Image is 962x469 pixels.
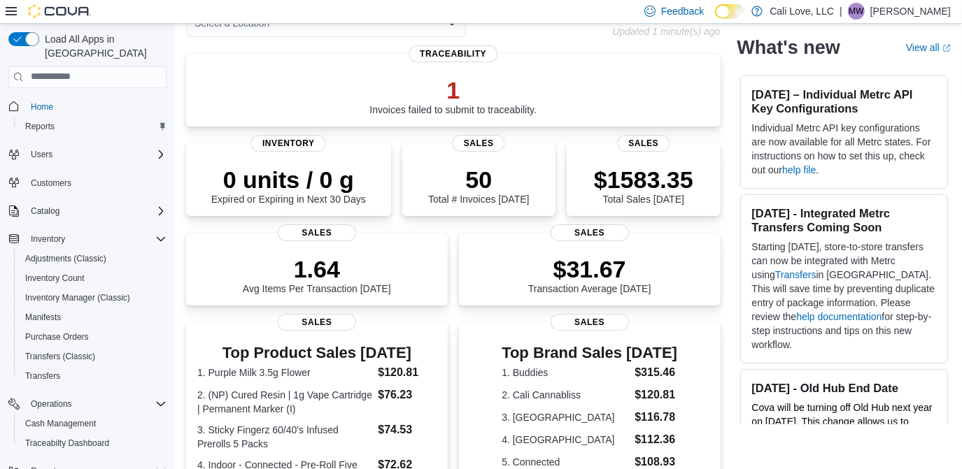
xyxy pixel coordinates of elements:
span: Operations [25,396,167,412]
span: Catalog [31,205,59,217]
span: MW [849,3,863,20]
p: Updated 1 minute(s) ago [612,26,720,37]
div: Invoices failed to submit to traceability. [369,76,537,115]
dd: $116.78 [635,409,677,426]
a: Transfers [20,368,66,384]
div: Melissa Wight [848,3,865,20]
a: Cash Management [20,415,101,432]
dd: $74.53 [378,421,436,438]
div: Total Sales [DATE] [594,166,693,205]
p: Starting [DATE], store-to-store transfers can now be integrated with Metrc using in [GEOGRAPHIC_D... [752,240,936,352]
button: Cash Management [14,414,172,433]
div: Transaction Average [DATE] [528,255,651,294]
p: 50 [428,166,529,194]
button: Transfers [14,366,172,386]
span: Customers [25,174,167,192]
span: Sales [617,135,670,152]
span: Traceability [409,45,497,62]
span: Purchase Orders [25,331,89,342]
a: Manifests [20,309,66,326]
button: Users [25,146,58,163]
button: Inventory [3,229,172,249]
dt: 3. [GEOGRAPHIC_DATA] [502,410,629,424]
button: Purchase Orders [14,327,172,347]
span: Transfers [20,368,167,384]
dd: $76.23 [378,387,436,403]
button: Operations [25,396,78,412]
button: Customers [3,173,172,193]
span: Manifests [20,309,167,326]
span: Transfers (Classic) [25,351,95,362]
a: Home [25,99,59,115]
span: Transfers [25,370,60,382]
img: Cova [28,4,91,18]
span: Feedback [661,4,704,18]
dt: 4. [GEOGRAPHIC_DATA] [502,433,629,447]
a: Adjustments (Classic) [20,250,112,267]
button: Transfers (Classic) [14,347,172,366]
button: Traceabilty Dashboard [14,433,172,453]
h3: Top Brand Sales [DATE] [502,345,677,361]
p: 1.64 [243,255,391,283]
p: | [840,3,842,20]
dd: $315.46 [635,364,677,381]
span: Traceabilty Dashboard [20,435,167,452]
div: Avg Items Per Transaction [DATE] [243,255,391,294]
svg: External link [942,44,951,52]
button: Reports [14,117,172,136]
span: Home [25,98,167,115]
span: Transfers (Classic) [20,348,167,365]
h3: [DATE] - Integrated Metrc Transfers Coming Soon [752,206,936,234]
span: Inventory Count [20,270,167,287]
dt: 2. (NP) Cured Resin | 1g Vape Cartridge | Permanent Marker (I) [197,388,372,416]
p: $1583.35 [594,166,693,194]
a: help file [782,164,816,175]
div: Expired or Expiring in Next 30 Days [211,166,366,205]
span: Inventory [31,233,65,245]
button: Inventory [25,231,71,247]
button: Inventory Count [14,268,172,288]
p: 1 [369,76,537,104]
button: Inventory Manager (Classic) [14,288,172,308]
span: Purchase Orders [20,329,167,345]
span: Adjustments (Classic) [20,250,167,267]
span: Inventory [251,135,326,152]
p: $31.67 [528,255,651,283]
div: Total # Invoices [DATE] [428,166,529,205]
a: Inventory Manager (Classic) [20,289,136,306]
a: Traceabilty Dashboard [20,435,115,452]
span: Load All Apps in [GEOGRAPHIC_DATA] [39,32,167,60]
dt: 2. Cali Cannabliss [502,388,629,402]
span: Home [31,101,53,113]
h2: What's new [737,36,840,59]
h3: [DATE] – Individual Metrc API Key Configurations [752,87,936,115]
span: Operations [31,398,72,410]
a: Purchase Orders [20,329,94,345]
dt: 1. Buddies [502,366,629,380]
span: Reports [20,118,167,135]
button: Home [3,96,172,117]
button: Catalog [3,201,172,221]
span: Reports [25,121,55,132]
span: Cash Management [20,415,167,432]
dt: 5. Connected [502,455,629,469]
button: Catalog [25,203,65,219]
span: Inventory Manager (Classic) [20,289,167,306]
button: Operations [3,394,172,414]
a: Transfers [775,269,816,280]
span: Traceabilty Dashboard [25,438,109,449]
a: help documentation [796,311,882,322]
a: Reports [20,118,60,135]
span: Inventory Manager (Classic) [25,292,130,303]
p: [PERSON_NAME] [870,3,951,20]
span: Sales [551,314,629,331]
input: Dark Mode [715,4,744,19]
span: Users [25,146,167,163]
p: Cali Love, LLC [770,3,834,20]
dt: 1. Purple Milk 3.5g Flower [197,366,372,380]
span: Customers [31,178,71,189]
span: Catalog [25,203,167,219]
dd: $112.36 [635,431,677,448]
span: Sales [278,224,356,241]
